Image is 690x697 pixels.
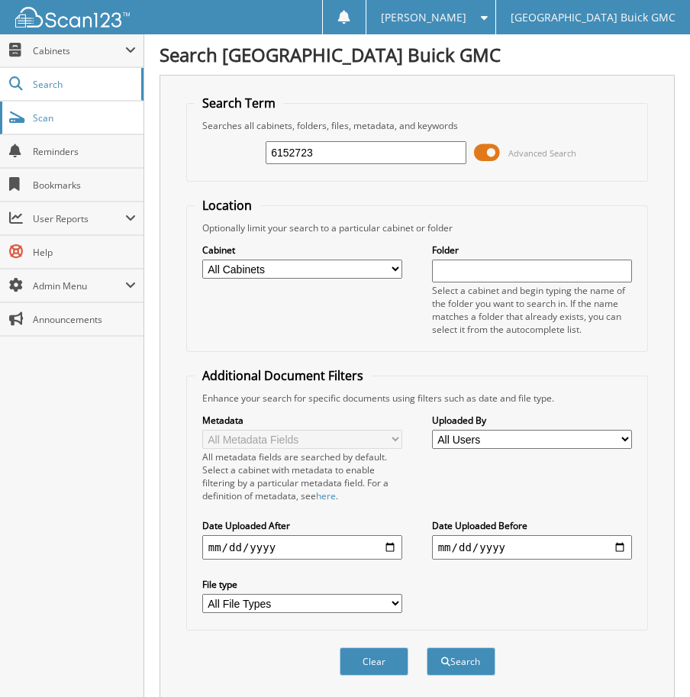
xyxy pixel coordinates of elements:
[33,313,136,326] span: Announcements
[160,42,675,67] h1: Search [GEOGRAPHIC_DATA] Buick GMC
[33,78,134,91] span: Search
[33,145,136,158] span: Reminders
[33,212,125,225] span: User Reports
[432,535,633,560] input: end
[432,284,633,336] div: Select a cabinet and begin typing the name of the folder you want to search in. If the name match...
[15,7,130,27] img: scan123-logo-white.svg
[195,95,283,111] legend: Search Term
[427,647,495,676] button: Search
[33,246,136,259] span: Help
[202,244,403,257] label: Cabinet
[614,624,690,697] iframe: Chat Widget
[202,578,403,591] label: File type
[195,392,640,405] div: Enhance your search for specific documents using filters such as date and file type.
[508,147,576,159] span: Advanced Search
[33,44,125,57] span: Cabinets
[202,414,403,427] label: Metadata
[195,367,371,384] legend: Additional Document Filters
[33,179,136,192] span: Bookmarks
[432,414,633,427] label: Uploaded By
[33,111,136,124] span: Scan
[381,13,466,22] span: [PERSON_NAME]
[511,13,675,22] span: [GEOGRAPHIC_DATA] Buick GMC
[202,519,403,532] label: Date Uploaded After
[33,279,125,292] span: Admin Menu
[202,450,403,502] div: All metadata fields are searched by default. Select a cabinet with metadata to enable filtering b...
[195,221,640,234] div: Optionally limit your search to a particular cabinet or folder
[432,519,633,532] label: Date Uploaded Before
[195,119,640,132] div: Searches all cabinets, folders, files, metadata, and keywords
[340,647,408,676] button: Clear
[432,244,633,257] label: Folder
[316,489,336,502] a: here
[202,535,403,560] input: start
[195,197,260,214] legend: Location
